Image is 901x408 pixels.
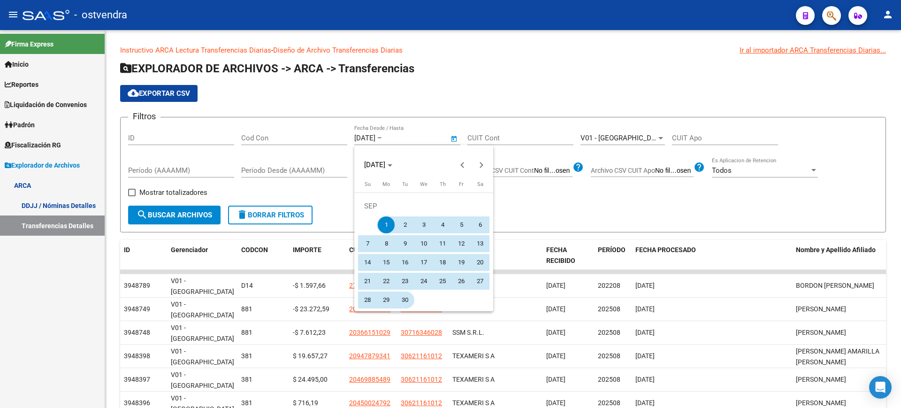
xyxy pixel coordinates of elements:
span: 28 [359,292,376,308]
span: 21 [359,273,376,290]
button: September 3, 2025 [414,216,433,234]
button: September 8, 2025 [377,234,396,253]
button: September 15, 2025 [377,253,396,272]
span: 7 [359,235,376,252]
button: September 25, 2025 [433,272,452,291]
span: 22 [378,273,395,290]
button: September 11, 2025 [433,234,452,253]
span: 8 [378,235,395,252]
td: SEP [358,197,489,216]
button: September 4, 2025 [433,216,452,234]
button: September 22, 2025 [377,272,396,291]
span: 30 [397,292,413,308]
button: September 24, 2025 [414,272,433,291]
button: September 29, 2025 [377,291,396,309]
button: September 23, 2025 [396,272,414,291]
span: 6 [472,216,489,233]
span: 20 [472,254,489,271]
span: Fr [459,181,464,187]
span: 2 [397,216,413,233]
span: 14 [359,254,376,271]
button: September 10, 2025 [414,234,433,253]
button: September 20, 2025 [471,253,489,272]
button: September 14, 2025 [358,253,377,272]
button: September 28, 2025 [358,291,377,309]
span: 4 [434,216,451,233]
button: September 13, 2025 [471,234,489,253]
span: [DATE] [364,161,385,169]
span: 9 [397,235,413,252]
span: 24 [415,273,432,290]
button: September 17, 2025 [414,253,433,272]
span: 26 [453,273,470,290]
span: 18 [434,254,451,271]
button: Next month [472,155,491,174]
span: Sa [477,181,483,187]
button: September 5, 2025 [452,216,471,234]
span: 13 [472,235,489,252]
button: September 18, 2025 [433,253,452,272]
span: 1 [378,216,395,233]
span: We [420,181,428,187]
span: Su [365,181,371,187]
span: 5 [453,216,470,233]
span: 10 [415,235,432,252]
button: September 2, 2025 [396,216,414,234]
span: 11 [434,235,451,252]
button: September 19, 2025 [452,253,471,272]
span: 27 [472,273,489,290]
button: Choose month and year [360,156,396,173]
span: 3 [415,216,432,233]
button: September 16, 2025 [396,253,414,272]
button: September 6, 2025 [471,216,489,234]
span: 12 [453,235,470,252]
button: September 21, 2025 [358,272,377,291]
button: September 27, 2025 [471,272,489,291]
button: September 12, 2025 [452,234,471,253]
button: September 9, 2025 [396,234,414,253]
span: 29 [378,292,395,308]
span: 25 [434,273,451,290]
span: 16 [397,254,413,271]
span: 15 [378,254,395,271]
button: September 26, 2025 [452,272,471,291]
span: Th [440,181,446,187]
div: Open Intercom Messenger [869,376,892,399]
button: September 1, 2025 [377,216,396,234]
button: September 7, 2025 [358,234,377,253]
span: 23 [397,273,413,290]
span: 19 [453,254,470,271]
button: Previous month [453,155,472,174]
span: 17 [415,254,432,271]
span: Tu [402,181,408,187]
button: September 30, 2025 [396,291,414,309]
span: Mo [382,181,390,187]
